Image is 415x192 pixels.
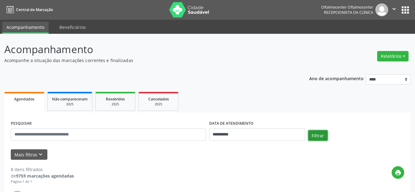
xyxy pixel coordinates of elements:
[14,96,34,102] span: Agendados
[37,151,44,158] i: keyboard_arrow_down
[395,169,401,176] i: print
[11,119,32,128] label: PESQUISAR
[388,3,400,16] button: 
[143,102,174,107] div: 2025
[52,96,88,102] span: Não compareceram
[11,179,74,184] div: Página 1 de 1
[308,130,328,141] button: Filtrar
[52,102,88,107] div: 2025
[391,6,397,12] i: 
[2,22,49,34] a: Acompanhamento
[106,96,125,102] span: Resolvidos
[16,7,53,12] span: Central de Marcação
[209,119,253,128] label: DATA DE ATENDIMENTO
[11,149,47,160] button: Mais filtroskeyboard_arrow_down
[100,102,131,107] div: 2025
[148,96,169,102] span: Cancelados
[11,173,74,179] div: de
[55,22,90,33] a: Beneficiários
[309,74,364,82] p: Ano de acompanhamento
[375,3,388,16] img: img
[4,5,53,15] a: Central de Marcação
[324,10,373,15] span: Recepcionista da clínica
[16,173,74,179] strong: 9759 marcações agendadas
[321,5,373,10] div: Oftalmocenter Oftalmocenter
[377,51,409,61] button: Relatórios
[4,42,289,57] p: Acompanhamento
[400,5,411,15] button: apps
[392,166,404,179] button: print
[11,166,74,173] div: 8 itens filtrados
[4,57,289,64] p: Acompanhe a situação das marcações correntes e finalizadas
